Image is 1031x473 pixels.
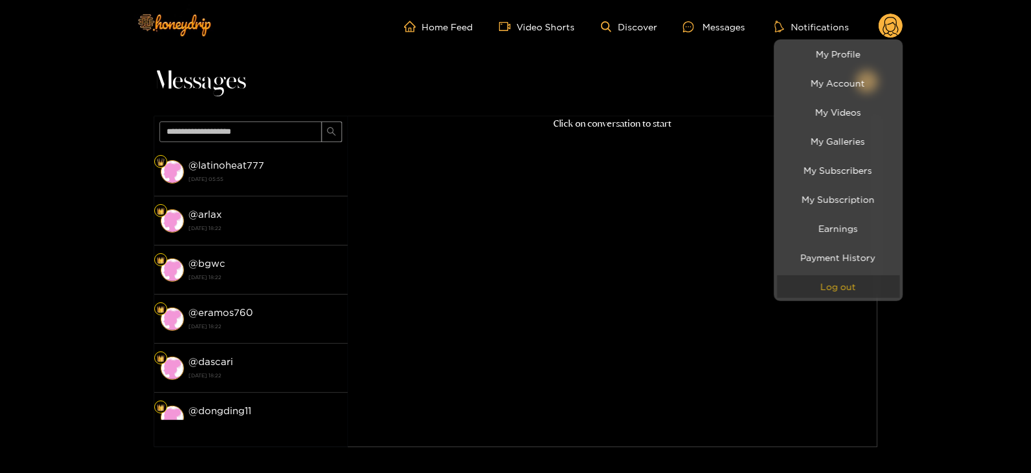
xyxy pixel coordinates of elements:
[777,101,900,123] a: My Videos
[777,43,900,65] a: My Profile
[777,188,900,211] a: My Subscription
[777,246,900,269] a: Payment History
[777,275,900,298] button: Log out
[777,217,900,240] a: Earnings
[777,130,900,152] a: My Galleries
[777,159,900,182] a: My Subscribers
[777,72,900,94] a: My Account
